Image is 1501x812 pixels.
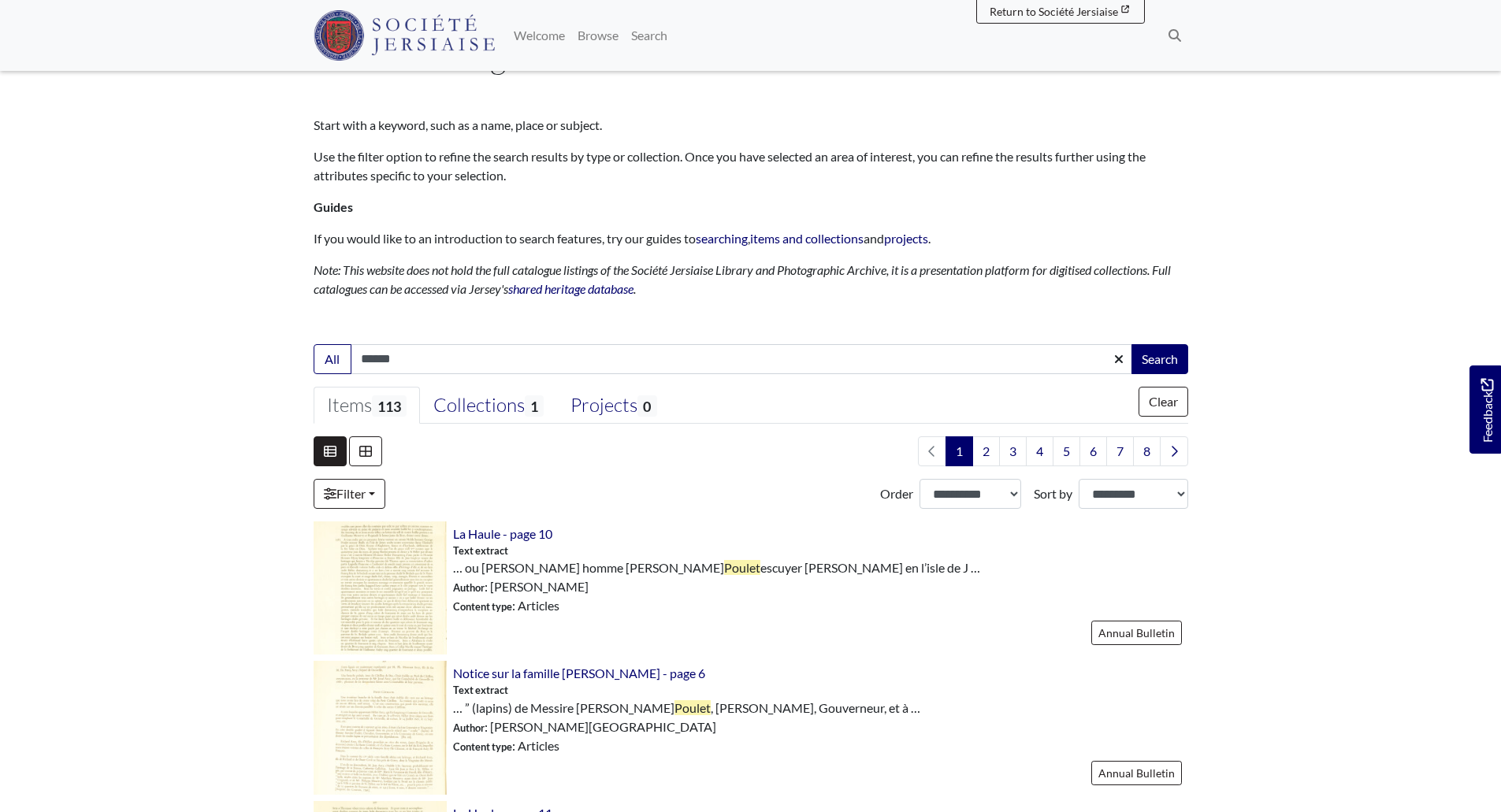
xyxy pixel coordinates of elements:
[1469,365,1501,454] a: Would you like to provide feedback?
[637,395,656,417] span: 0
[1131,344,1188,374] button: Search
[453,666,705,680] a: Notice sur la famille [PERSON_NAME] - page 6
[1091,761,1182,785] a: Annual Bulletin
[999,436,1027,466] a: Goto page 3
[314,116,1188,135] p: Start with a keyword, such as a name, place or subject.
[1160,436,1188,466] a: Next page
[1477,378,1496,442] span: Feedback
[372,395,407,417] span: 113
[453,721,485,734] span: Author
[1079,436,1107,466] a: Goto page 6
[453,600,512,613] span: Content type
[453,558,980,577] span: … ou [PERSON_NAME] homme [PERSON_NAME] escuyer [PERSON_NAME] en l’isle de J …
[314,10,496,61] img: Société Jersiaise
[880,484,913,503] label: Order
[1106,436,1134,466] a: Goto page 7
[314,199,353,214] strong: Guides
[453,699,920,717] span: … ” (lapins) de Messire [PERSON_NAME] , [PERSON_NAME], Gouverneur, et à …
[453,683,508,698] span: Text extract
[453,581,485,594] span: Author
[507,20,571,51] a: Welcome
[696,231,748,246] a: searching
[314,344,351,374] button: All
[314,229,1188,248] p: If you would like to an introduction to search features, try our guides to , and .
[570,394,656,417] div: Projects
[351,344,1133,374] input: Enter one or more search terms...
[884,231,928,246] a: projects
[918,436,946,466] li: Previous page
[625,20,674,51] a: Search
[724,560,760,575] span: Poulet
[1026,436,1053,466] a: Goto page 4
[990,5,1118,18] span: Return to Société Jersiaise
[453,736,559,755] span: : Articles
[946,436,973,466] span: Goto page 1
[525,395,544,417] span: 1
[453,596,559,615] span: : Articles
[1091,621,1182,645] a: Annual Bulletin
[453,740,512,753] span: Content type
[314,521,447,654] img: La Haule - page 10
[453,577,589,596] span: : [PERSON_NAME]
[972,436,1000,466] a: Goto page 2
[453,717,716,736] span: : [PERSON_NAME][GEOGRAPHIC_DATA]
[327,394,407,417] div: Items
[453,526,552,541] a: La Haule - page 10
[1053,436,1080,466] a: Goto page 5
[433,394,544,417] div: Collections
[314,147,1188,185] p: Use the filter option to refine the search results by type or collection. Once you have selected ...
[750,231,864,246] a: items and collections
[571,20,625,51] a: Browse
[314,262,1171,296] em: Note: This website does not hold the full catalogue listings of the Société Jersiaise Library and...
[912,436,1188,466] nav: pagination
[453,543,508,558] span: Text extract
[1133,436,1161,466] a: Goto page 8
[314,6,496,65] a: Société Jersiaise logo
[314,661,447,794] img: Notice sur la famille Amy de Grouville - page 6
[1034,484,1072,503] label: Sort by
[1139,387,1188,417] button: Clear
[508,281,633,296] a: shared heritage database
[314,479,385,509] a: Filter
[674,700,711,715] span: Poulet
